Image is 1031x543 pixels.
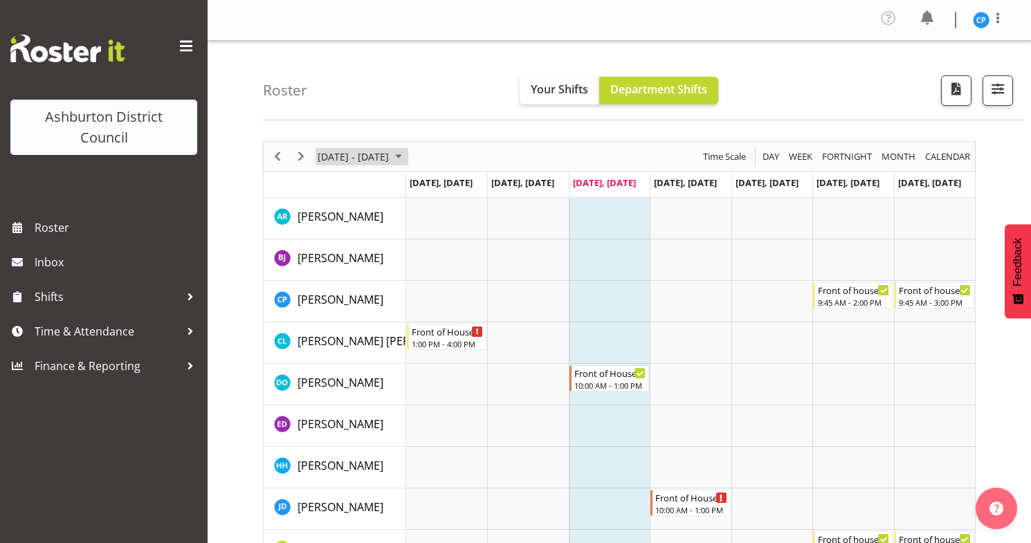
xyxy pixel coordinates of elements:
[266,142,289,171] div: Previous
[35,252,201,273] span: Inbox
[298,457,383,474] a: [PERSON_NAME]
[1005,224,1031,318] button: Feedback - Show survey
[407,324,486,350] div: Connor Lysaght"s event - Front of House - Weekday Begin From Monday, September 8, 2025 at 1:00:00...
[880,148,917,165] span: Month
[983,75,1013,106] button: Filter Shifts
[894,282,974,309] div: Charin Phumcharoen"s event - Front of house - Weekend Begin From Sunday, September 14, 2025 at 9:...
[924,148,971,165] span: calendar
[264,488,406,530] td: Jackie Driver resource
[298,209,383,224] span: [PERSON_NAME]
[316,148,390,165] span: [DATE] - [DATE]
[820,148,875,165] button: Fortnight
[412,338,483,349] div: 1:00 PM - 4:00 PM
[10,35,125,62] img: Rosterit website logo
[35,217,201,238] span: Roster
[289,142,313,171] div: Next
[298,333,472,349] a: [PERSON_NAME] [PERSON_NAME]
[702,148,747,165] span: Time Scale
[813,282,893,309] div: Charin Phumcharoen"s event - Front of house - Weekend Begin From Saturday, September 13, 2025 at ...
[298,292,383,307] span: [PERSON_NAME]
[520,77,599,104] button: Your Shifts
[701,148,749,165] button: Time Scale
[599,77,718,104] button: Department Shifts
[24,107,183,148] div: Ashburton District Council
[761,148,781,165] span: Day
[787,148,814,165] span: Week
[264,198,406,239] td: Andrew Rankin resource
[263,82,307,98] h4: Roster
[298,375,383,390] span: [PERSON_NAME]
[818,297,889,308] div: 9:45 AM - 2:00 PM
[923,148,973,165] button: Month
[821,148,873,165] span: Fortnight
[35,286,180,307] span: Shifts
[264,405,406,447] td: Esther Deans resource
[989,501,1003,515] img: help-xxl-2.png
[1012,238,1024,286] span: Feedback
[941,75,971,106] button: Download a PDF of the roster according to the set date range.
[268,148,287,165] button: Previous
[650,490,730,516] div: Jackie Driver"s event - Front of House - Weekday Begin From Thursday, September 11, 2025 at 10:00...
[573,176,636,189] span: [DATE], [DATE]
[973,12,989,28] img: charin-phumcharoen11025.jpg
[264,322,406,364] td: Connor Lysaght resource
[760,148,782,165] button: Timeline Day
[574,366,646,380] div: Front of House - Weekday
[298,291,383,308] a: [PERSON_NAME]
[816,176,879,189] span: [DATE], [DATE]
[818,283,889,297] div: Front of house - Weekend
[574,380,646,391] div: 10:00 AM - 1:00 PM
[569,365,649,392] div: Denise O'Halloran"s event - Front of House - Weekday Begin From Wednesday, September 10, 2025 at ...
[736,176,799,189] span: [DATE], [DATE]
[264,239,406,281] td: Barbara Jaine resource
[298,250,383,266] a: [PERSON_NAME]
[35,321,180,342] span: Time & Attendance
[655,490,727,504] div: Front of House - Weekday
[35,356,180,376] span: Finance & Reporting
[298,416,383,432] a: [PERSON_NAME]
[298,499,383,515] a: [PERSON_NAME]
[412,324,483,338] div: Front of House - Weekday
[898,176,961,189] span: [DATE], [DATE]
[298,208,383,225] a: [PERSON_NAME]
[264,281,406,322] td: Charin Phumcharoen resource
[787,148,815,165] button: Timeline Week
[610,82,707,97] span: Department Shifts
[298,374,383,391] a: [PERSON_NAME]
[298,458,383,473] span: [PERSON_NAME]
[316,148,408,165] button: September 08 - 14, 2025
[654,176,717,189] span: [DATE], [DATE]
[292,148,311,165] button: Next
[264,364,406,405] td: Denise O'Halloran resource
[899,297,970,308] div: 9:45 AM - 3:00 PM
[264,447,406,488] td: Hannah Herbert-Olsen resource
[879,148,918,165] button: Timeline Month
[899,283,970,297] div: Front of house - Weekend
[655,504,727,515] div: 10:00 AM - 1:00 PM
[531,82,588,97] span: Your Shifts
[491,176,554,189] span: [DATE], [DATE]
[410,176,473,189] span: [DATE], [DATE]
